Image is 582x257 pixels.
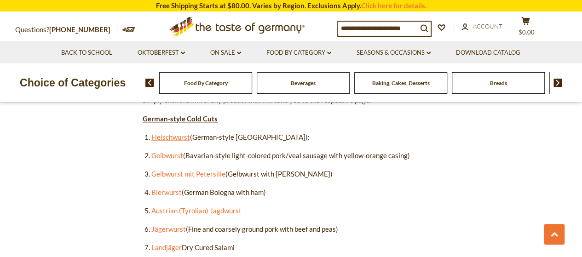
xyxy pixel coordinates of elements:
a: Gelbwurst mit Petersili [151,170,222,178]
a: [PHONE_NUMBER] [49,25,110,34]
a: Fleischwurst [151,133,190,141]
a: Bierwurst [151,188,182,196]
li: (German-style [GEOGRAPHIC_DATA]): [151,131,439,143]
li: (Fine and coarsely ground pork with beef and peas) [151,223,439,235]
li: Dry Cured Salami [151,242,439,253]
a: On Sale [210,48,241,58]
a: Food By Category [184,80,228,86]
a: Breads [490,80,507,86]
a: Jägerwurst [151,225,186,233]
a: Food By Category [266,48,331,58]
span: $0.00 [519,29,535,36]
a: Back to School [61,48,112,58]
img: previous arrow [145,79,154,87]
li: (Bavarian-style light-colored pork/veal sausage with yellow-orange casing) [151,150,439,161]
a: Beverages [291,80,316,86]
li: (German Bologna with ham) [151,187,439,198]
a: Landjäger [151,243,182,251]
a: Account [461,22,502,32]
a: Gelbwurst [151,151,183,160]
img: next arrow [553,79,562,87]
span: Account [473,23,502,30]
strong: German-style Cold Cuts [143,114,218,123]
a: Seasons & Occasions [357,48,431,58]
a: Austrian (Tyrolian) Jagdwurst [151,206,242,215]
li: (Gelbwurst with [PERSON_NAME]) [151,168,439,180]
a: e [222,170,225,178]
a: Oktoberfest [138,48,185,58]
button: $0.00 [512,17,540,40]
p: Questions? [15,24,117,36]
a: Baking, Cakes, Desserts [372,80,430,86]
a: Click here for details. [361,1,426,10]
a: Download Catalog [456,48,520,58]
